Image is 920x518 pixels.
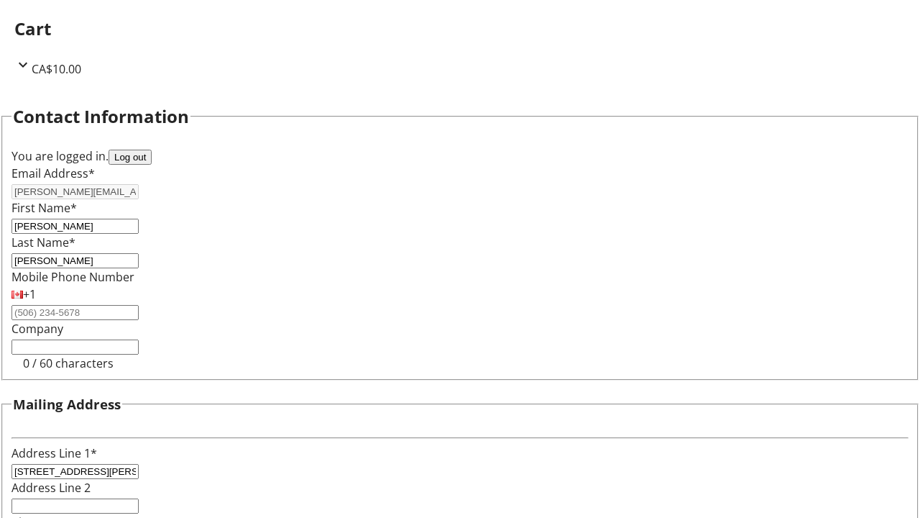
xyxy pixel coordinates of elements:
h2: Cart [14,16,906,42]
div: You are logged in. [11,147,908,165]
label: Address Line 2 [11,480,91,496]
h3: Mailing Address [13,394,121,414]
label: Mobile Phone Number [11,269,134,285]
tr-character-limit: 0 / 60 characters [23,355,114,371]
label: First Name* [11,200,77,216]
h2: Contact Information [13,104,189,129]
label: Company [11,321,63,337]
label: Last Name* [11,235,75,250]
label: Address Line 1* [11,445,97,461]
input: Address [11,464,139,479]
input: (506) 234-5678 [11,305,139,320]
button: Log out [109,150,152,165]
label: Email Address* [11,165,95,181]
span: CA$10.00 [32,61,81,77]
